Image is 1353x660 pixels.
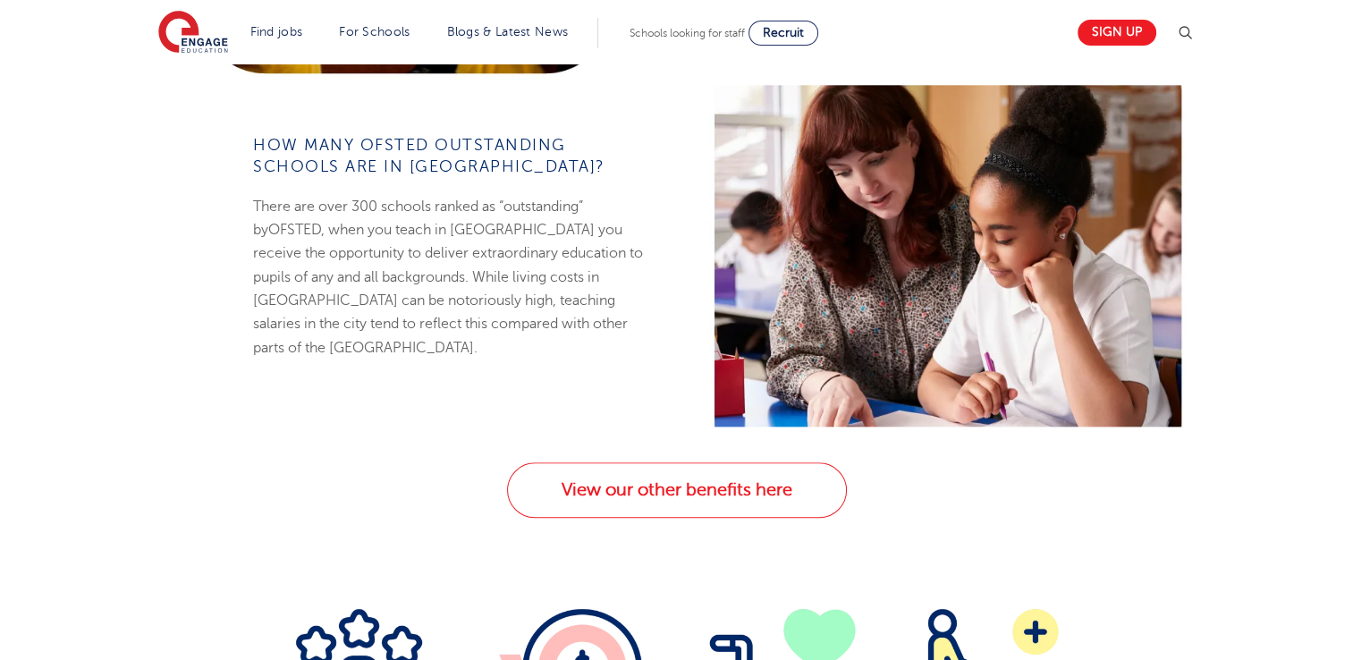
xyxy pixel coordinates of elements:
[158,11,228,55] img: Engage Education
[447,25,569,38] a: Blogs & Latest News
[339,25,410,38] a: For Schools
[250,25,303,38] a: Find jobs
[1078,20,1156,46] a: Sign up
[630,27,745,39] span: Schools looking for staff
[507,462,847,518] a: View our other benefits here
[748,21,818,46] a: Recruit
[253,199,583,238] span: here are over 300 schools ranked as “outstanding” by
[763,26,804,39] span: Recruit
[268,222,321,238] span: OFSTED
[253,199,261,215] span: T
[253,222,643,355] span: , when you teach in [GEOGRAPHIC_DATA] you receive the opportunity to deliver extraordinary educat...
[253,136,605,175] span: How many OFSTED Outstanding schools are in [GEOGRAPHIC_DATA]?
